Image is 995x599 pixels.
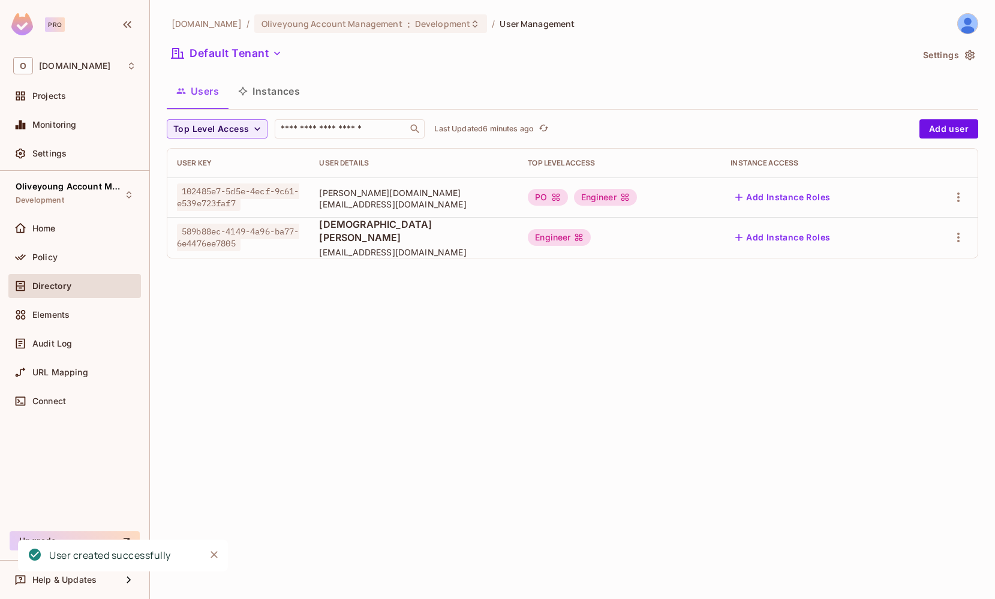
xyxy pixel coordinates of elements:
span: [PERSON_NAME][DOMAIN_NAME][EMAIL_ADDRESS][DOMAIN_NAME] [319,187,509,210]
span: [EMAIL_ADDRESS][DOMAIN_NAME] [319,246,509,258]
button: Add user [919,119,978,139]
span: Audit Log [32,339,72,348]
img: SReyMgAAAABJRU5ErkJggg== [11,13,33,35]
span: Oliveyoung Account Management [16,182,124,191]
div: Engineer [574,189,637,206]
span: 102485e7-5d5e-4ecf-9c61-e539e723faf7 [177,183,299,211]
button: Settings [918,46,978,65]
span: 589b88ec-4149-4a96-ba77-6e4476ee7805 [177,224,299,251]
button: Add Instance Roles [731,228,835,247]
span: O [13,57,33,74]
li: / [247,18,249,29]
span: Home [32,224,56,233]
button: Users [167,76,229,106]
button: Default Tenant [167,44,287,63]
div: Instance Access [731,158,907,168]
button: Add Instance Roles [731,188,835,207]
div: User Key [177,158,300,168]
span: Connect [32,396,66,406]
img: 디스커버리개발팀_송준호 [958,14,978,34]
span: Policy [32,252,58,262]
span: Oliveyoung Account Management [261,18,402,29]
div: Pro [45,17,65,32]
div: PO [528,189,567,206]
span: Development [415,18,470,29]
p: Last Updated 6 minutes ago [434,124,534,134]
button: Top Level Access [167,119,267,139]
span: [DEMOGRAPHIC_DATA] [PERSON_NAME] [319,218,509,244]
li: / [492,18,495,29]
span: refresh [539,123,549,135]
button: Close [205,546,223,564]
span: User Management [500,18,575,29]
div: User created successfully [49,548,171,563]
button: refresh [536,122,551,136]
span: Click to refresh data [534,122,551,136]
span: the active workspace [172,18,242,29]
span: : [407,19,411,29]
span: Directory [32,281,71,291]
div: Top Level Access [528,158,711,168]
span: Projects [32,91,66,101]
div: Engineer [528,229,591,246]
span: URL Mapping [32,368,88,377]
div: User Details [319,158,509,168]
span: Elements [32,310,70,320]
span: Top Level Access [173,122,249,137]
span: Monitoring [32,120,77,130]
span: Development [16,195,64,205]
span: Workspace: oliveyoung.co.kr [39,61,110,71]
span: Settings [32,149,67,158]
button: Instances [229,76,309,106]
